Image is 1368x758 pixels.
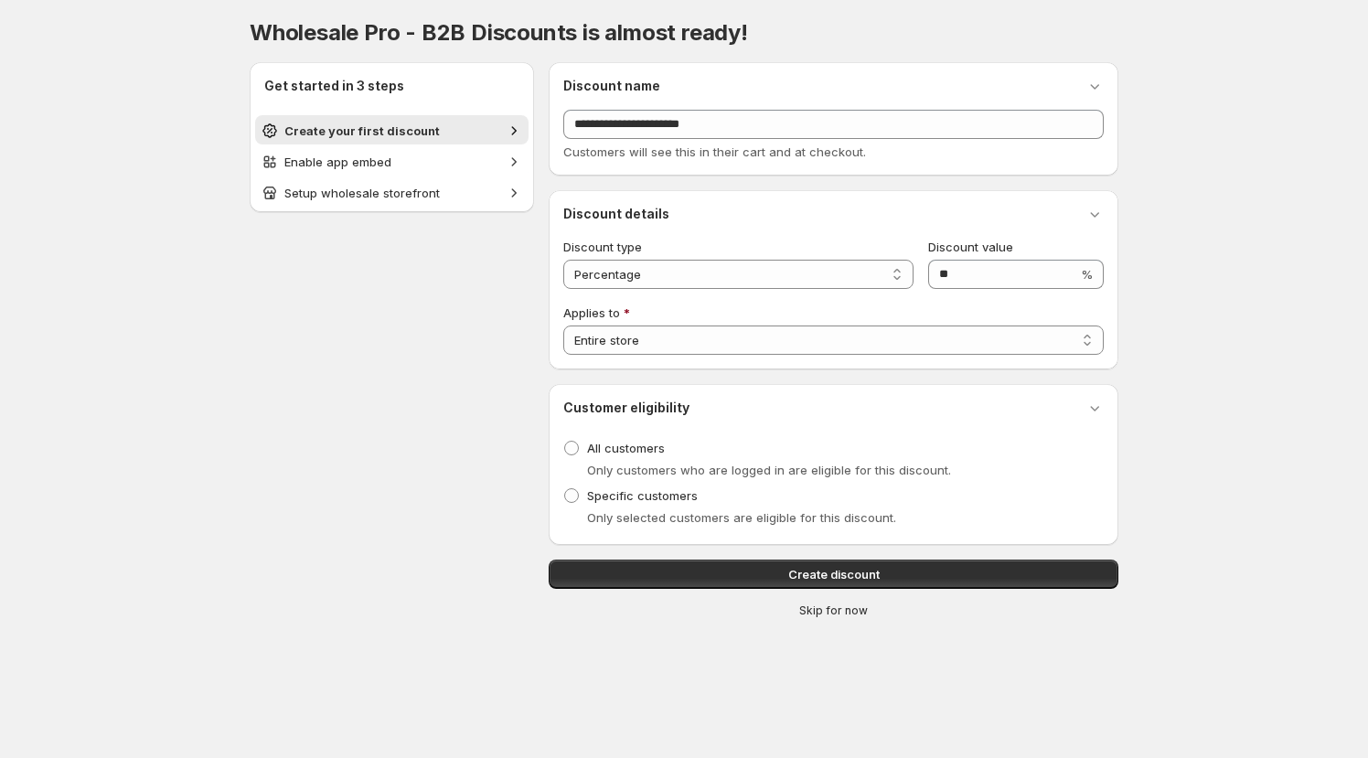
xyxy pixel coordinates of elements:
button: Skip for now [541,600,1126,622]
span: Setup wholesale storefront [284,186,440,200]
span: Enable app embed [284,155,391,169]
span: Create discount [788,565,880,583]
h3: Discount name [563,77,660,95]
span: Only customers who are logged in are eligible for this discount. [587,463,951,477]
h3: Discount details [563,205,669,223]
span: Discount type [563,240,642,254]
h3: Customer eligibility [563,399,689,417]
span: Create your first discount [284,123,440,138]
button: Create discount [549,560,1118,589]
span: Skip for now [799,603,868,618]
span: All customers [587,441,665,455]
span: Only selected customers are eligible for this discount. [587,510,896,525]
span: Specific customers [587,488,698,503]
h2: Get started in 3 steps [264,77,519,95]
span: Customers will see this in their cart and at checkout. [563,144,866,159]
span: Applies to [563,305,620,320]
h1: Wholesale Pro - B2B Discounts is almost ready! [250,18,1118,48]
span: Discount value [928,240,1013,254]
span: % [1081,267,1093,282]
